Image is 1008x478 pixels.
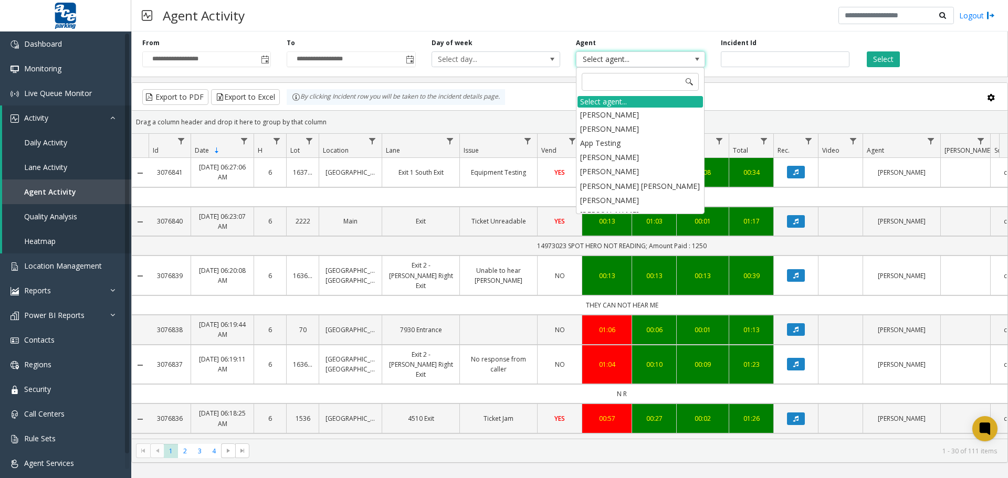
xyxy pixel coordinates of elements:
a: Agent Filter Menu [924,134,938,148]
span: Contacts [24,335,55,345]
a: Collapse Details [132,272,149,280]
label: Day of week [432,38,472,48]
a: 6 [260,216,280,226]
img: 'icon' [10,287,19,295]
span: Power BI Reports [24,310,85,320]
a: Heatmap [2,229,131,253]
li: [PERSON_NAME] [577,193,703,207]
a: 00:01 [683,216,722,226]
a: 163737 [293,167,312,177]
a: 00:02 [683,413,722,423]
li: [PERSON_NAME] [577,150,703,164]
span: YES [554,217,565,226]
a: 7930 Entrance [388,325,453,335]
a: Lot Filter Menu [302,134,317,148]
span: Page 3 [193,444,207,458]
a: [DATE] 06:19:44 AM [197,320,247,339]
a: [PERSON_NAME] [869,325,934,335]
li: App Testing [577,136,703,150]
a: Main [325,216,375,226]
a: Collapse Details [132,218,149,226]
div: By clicking Incident row you will be taken to the incident details page. [287,89,505,105]
a: 01:26 [736,413,767,423]
span: Select agent... [576,52,679,67]
span: Vend [541,146,556,155]
a: [GEOGRAPHIC_DATA] [325,413,375,423]
a: 3076838 [155,325,184,335]
img: 'icon' [10,361,19,369]
a: 3076839 [155,271,184,281]
button: Export to PDF [142,89,208,105]
a: Collapse Details [132,415,149,423]
span: Page 1 [164,444,178,458]
a: 6 [260,413,280,423]
a: Activity [2,105,131,130]
a: 00:27 [638,413,670,423]
a: [DATE] 06:18:25 AM [197,408,247,428]
img: 'icon' [10,65,19,73]
a: Wrapup Filter Menu [712,134,727,148]
span: Agent Activity [24,187,76,197]
a: Date Filter Menu [237,134,251,148]
img: 'icon' [10,90,19,98]
a: 00:39 [736,271,767,281]
a: Equipment Testing [466,167,531,177]
div: 00:34 [736,167,767,177]
img: 'icon' [10,262,19,271]
img: 'icon' [10,114,19,123]
a: 00:10 [638,359,670,369]
span: Issue [464,146,479,155]
a: [DATE] 06:27:06 AM [197,162,247,182]
a: Video Filter Menu [846,134,860,148]
a: [PERSON_NAME] [869,271,934,281]
a: Ticket Jam [466,413,531,423]
a: 00:57 [589,413,625,423]
span: Lane Activity [24,162,67,172]
a: Rec. Filter Menu [802,134,816,148]
span: [PERSON_NAME] [944,146,992,155]
img: 'icon' [10,336,19,345]
a: Exit 1 South Exit [388,167,453,177]
span: Page 2 [178,444,192,458]
a: 01:13 [736,325,767,335]
span: NO [555,325,565,334]
span: Call Centers [24,409,65,419]
a: Exit 2 - [PERSON_NAME] Right Exit [388,349,453,380]
a: 00:13 [683,271,722,281]
span: Quality Analysis [24,211,77,221]
li: [PERSON_NAME] [PERSON_NAME] [577,179,703,193]
a: 3076841 [155,167,184,177]
a: Location Filter Menu [365,134,380,148]
a: [GEOGRAPHIC_DATA] [325,325,375,335]
label: To [287,38,295,48]
a: 2222 [293,216,312,226]
span: Id [153,146,159,155]
a: 3076837 [155,359,184,369]
a: 163636 [293,359,312,369]
kendo-pager-info: 1 - 30 of 111 items [256,447,997,455]
button: Select [867,51,900,67]
a: H Filter Menu [270,134,284,148]
span: Select day... [432,52,534,67]
a: Collapse Details [132,361,149,369]
a: [GEOGRAPHIC_DATA] [GEOGRAPHIC_DATA] [325,354,375,374]
a: 01:03 [638,216,670,226]
img: logout [986,10,995,21]
img: infoIcon.svg [292,93,300,101]
label: Agent [576,38,596,48]
div: Data table [132,134,1007,439]
a: Vend Filter Menu [565,134,580,148]
a: Id Filter Menu [174,134,188,148]
li: [PERSON_NAME] [577,108,703,122]
a: 6 [260,167,280,177]
span: Dashboard [24,39,62,49]
div: 01:17 [736,216,767,226]
span: Monitoring [24,63,61,73]
a: 00:13 [589,271,625,281]
div: Select agent... [577,96,703,108]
